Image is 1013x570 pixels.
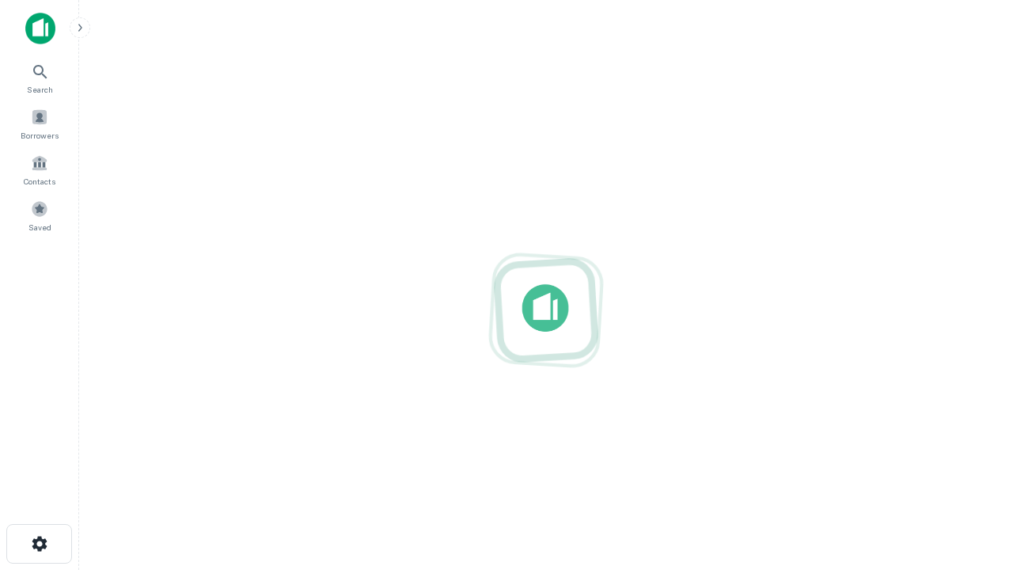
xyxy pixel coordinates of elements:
iframe: Chat Widget [934,443,1013,519]
a: Search [5,56,74,99]
a: Borrowers [5,102,74,145]
a: Saved [5,194,74,237]
span: Search [27,83,53,96]
span: Saved [28,221,51,234]
span: Borrowers [21,129,59,142]
a: Contacts [5,148,74,191]
img: capitalize-icon.png [25,13,55,44]
span: Contacts [24,175,55,188]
